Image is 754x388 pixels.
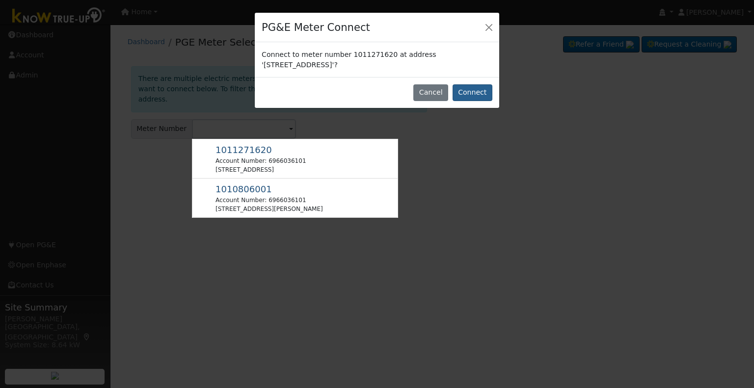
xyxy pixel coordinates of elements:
div: Account Number: 6966036101 [215,156,306,165]
span: Usage Point: 3234589080 [215,147,272,155]
div: Account Number: 6966036101 [215,196,323,205]
div: [STREET_ADDRESS] [215,165,306,174]
span: Usage Point: 6127548569 [215,186,272,194]
div: [STREET_ADDRESS][PERSON_NAME] [215,205,323,213]
h4: PG&E Meter Connect [262,20,370,35]
button: Cancel [413,84,448,101]
span: 1010806001 [215,184,272,194]
button: Connect [453,84,492,101]
button: Close [482,20,496,34]
span: 1011271620 [215,145,272,155]
div: Connect to meter number 1011271620 at address '[STREET_ADDRESS]'? [255,42,499,77]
